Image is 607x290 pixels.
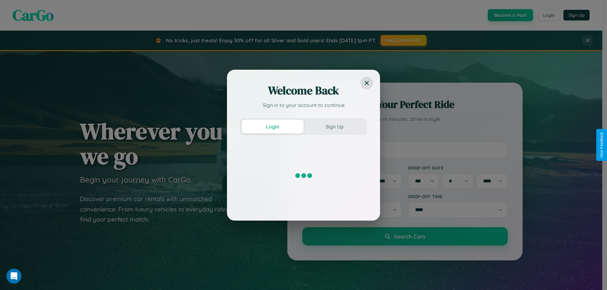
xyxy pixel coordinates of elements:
h2: Welcome Back [240,83,367,98]
p: Sign in to your account to continue [240,101,367,109]
iframe: Intercom live chat [6,269,21,284]
button: Login [242,120,303,133]
button: Sign Up [303,120,365,133]
div: Give Feedback [599,132,604,158]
